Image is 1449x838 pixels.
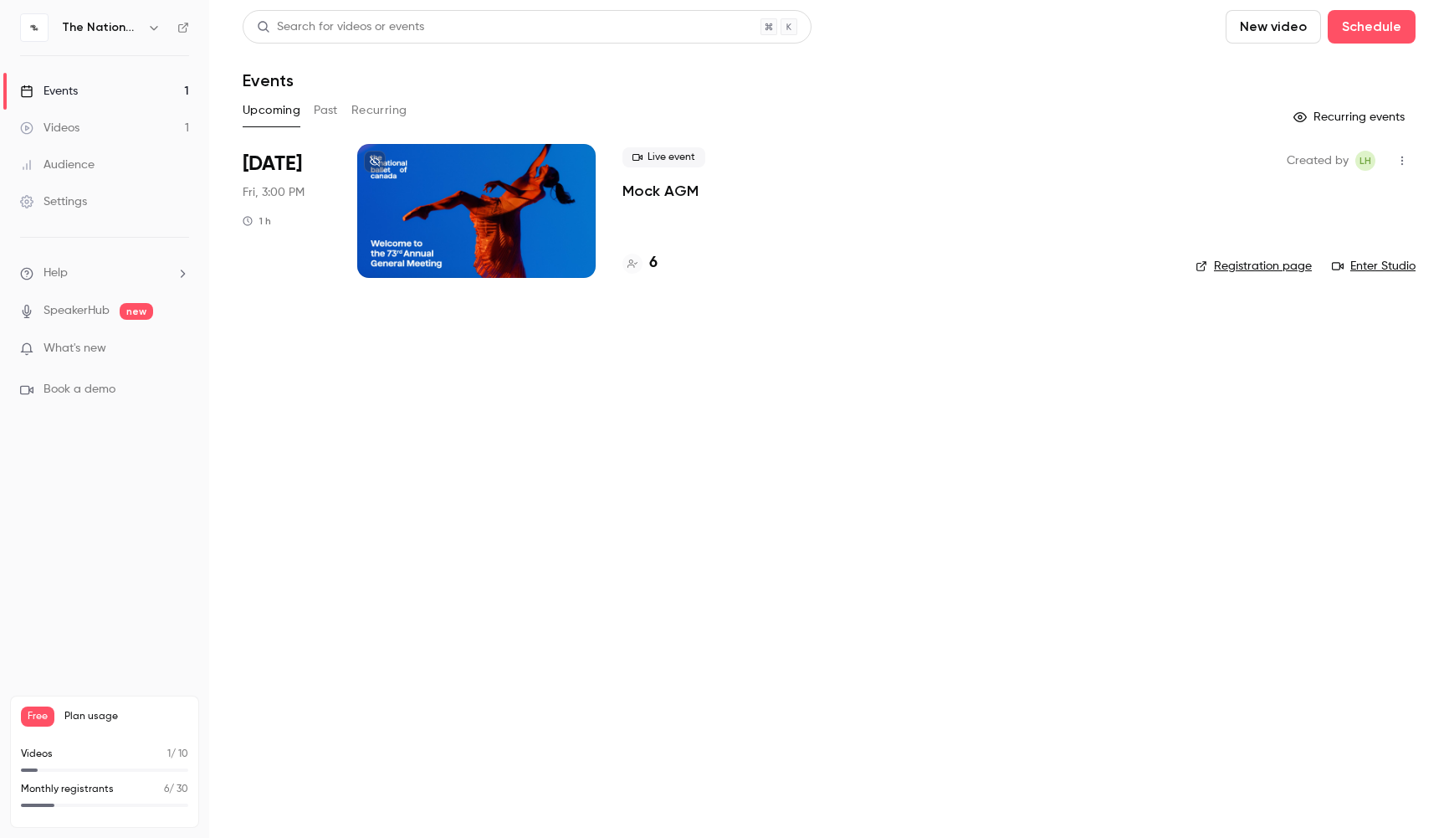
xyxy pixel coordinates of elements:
[351,97,407,124] button: Recurring
[1196,258,1312,275] a: Registration page
[1359,151,1371,171] span: LH
[44,340,106,357] span: What's new
[167,747,188,762] p: / 10
[64,710,188,723] span: Plan usage
[164,782,188,797] p: / 30
[243,214,271,228] div: 1 h
[20,265,189,282] li: help-dropdown-opener
[1226,10,1321,44] button: New video
[243,144,330,278] div: Sep 19 Fri, 3:00 PM (America/Toronto)
[314,97,338,124] button: Past
[649,252,658,275] h4: 6
[1287,151,1349,171] span: Created by
[44,381,115,398] span: Book a demo
[243,97,300,124] button: Upcoming
[62,19,141,36] h6: The National Ballet of Canada
[164,784,169,794] span: 6
[167,749,171,759] span: 1
[20,193,87,210] div: Settings
[243,151,302,177] span: [DATE]
[44,302,110,320] a: SpeakerHub
[120,303,153,320] span: new
[44,265,68,282] span: Help
[243,184,305,201] span: Fri, 3:00 PM
[20,157,95,173] div: Audience
[622,147,705,167] span: Live event
[169,342,189,357] iframe: Noticeable Trigger
[1355,151,1375,171] span: Leah Heidenheim
[21,782,114,797] p: Monthly registrants
[21,707,54,727] span: Free
[243,70,294,90] h1: Events
[21,14,48,41] img: The National Ballet of Canada
[622,252,658,275] a: 6
[20,83,78,100] div: Events
[20,120,79,136] div: Videos
[622,181,699,201] a: Mock AGM
[1286,104,1416,131] button: Recurring events
[257,18,424,36] div: Search for videos or events
[1328,10,1416,44] button: Schedule
[1332,258,1416,275] a: Enter Studio
[21,747,53,762] p: Videos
